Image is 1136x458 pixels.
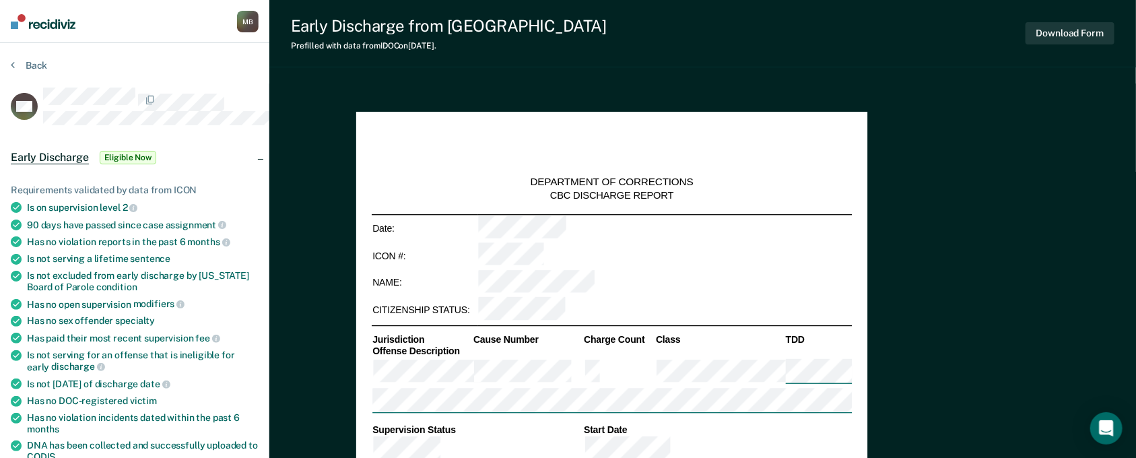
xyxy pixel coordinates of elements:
img: Recidiviz [11,14,75,29]
div: Open Intercom Messenger [1090,412,1123,445]
th: Class [655,333,785,346]
span: months [188,236,230,247]
div: Has no violation reports in the past 6 [27,236,259,248]
span: modifiers [133,298,185,309]
td: NAME: [372,269,477,296]
span: Early Discharge [11,151,89,164]
td: ICON #: [372,242,477,269]
div: Is not [DATE] of discharge [27,378,259,390]
span: sentence [130,253,170,264]
div: Has no DOC-registered [27,395,259,407]
div: Is not serving a lifetime [27,253,259,265]
div: Has paid their most recent supervision [27,332,259,344]
td: CITIZENSHIP STATUS: [372,296,477,323]
span: fee [196,333,220,343]
span: victim [130,395,157,406]
th: Offense Description [372,346,473,358]
div: Prefilled with data from IDOC on [DATE] . [291,41,607,51]
span: date [140,379,170,389]
span: specialty [115,315,155,326]
span: discharge [51,361,105,372]
div: Early Discharge from [GEOGRAPHIC_DATA] [291,16,607,36]
div: M B [237,11,259,32]
div: CBC DISCHARGE REPORT [550,189,674,202]
div: Is not excluded from early discharge by [US_STATE] Board of Parole [27,270,259,293]
div: 90 days have passed since case [27,219,259,231]
td: Date: [372,214,477,242]
th: Charge Count [583,333,655,346]
th: Cause Number [473,333,583,346]
button: Download Form [1026,22,1114,44]
div: Has no open supervision [27,298,259,310]
span: 2 [123,202,138,213]
div: Has no sex offender [27,315,259,327]
div: Has no violation incidents dated within the past 6 [27,412,259,435]
span: condition [96,282,137,292]
div: Is not serving for an offense that is ineligible for early [27,350,259,372]
div: DEPARTMENT OF CORRECTIONS [530,176,693,189]
th: TDD [784,333,852,346]
th: Supervision Status [372,424,583,436]
button: Back [11,59,47,71]
span: months [27,424,59,434]
span: Eligible Now [100,151,157,164]
button: MB [237,11,259,32]
th: Jurisdiction [372,333,473,346]
span: assignment [166,220,226,230]
div: Is on supervision level [27,201,259,214]
th: Start Date [583,424,853,436]
div: Requirements validated by data from ICON [11,185,259,196]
